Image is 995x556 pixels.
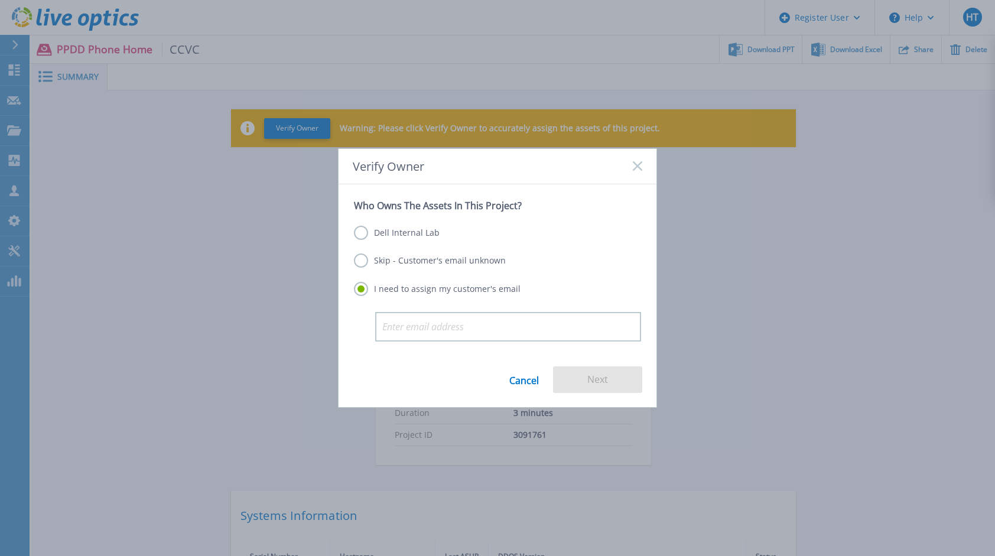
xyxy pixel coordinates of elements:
span: Verify Owner [353,160,424,173]
label: Dell Internal Lab [354,226,440,240]
label: I need to assign my customer's email [354,282,521,296]
button: Next [553,366,642,393]
input: Enter email address [375,312,641,342]
a: Cancel [509,366,539,393]
label: Skip - Customer's email unknown [354,253,506,268]
p: Who Owns The Assets In This Project? [354,200,641,212]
